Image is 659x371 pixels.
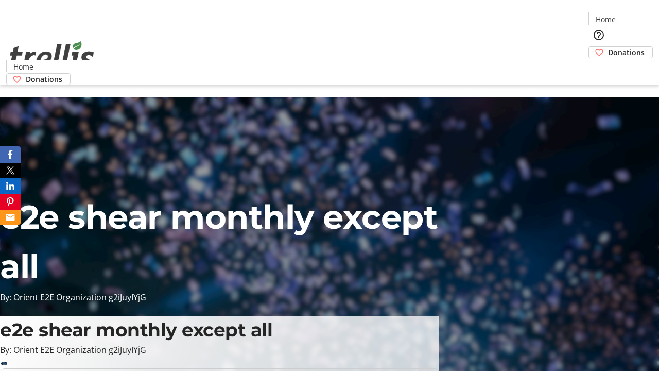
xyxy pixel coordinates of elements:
span: Home [13,61,33,72]
span: Home [596,14,616,25]
button: Cart [588,58,609,79]
a: Home [7,61,40,72]
span: Donations [26,74,62,85]
a: Donations [6,73,71,85]
span: Donations [608,47,645,58]
a: Home [589,14,622,25]
img: Orient E2E Organization g2iJuyIYjG's Logo [6,30,98,81]
a: Donations [588,46,653,58]
button: Help [588,25,609,45]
